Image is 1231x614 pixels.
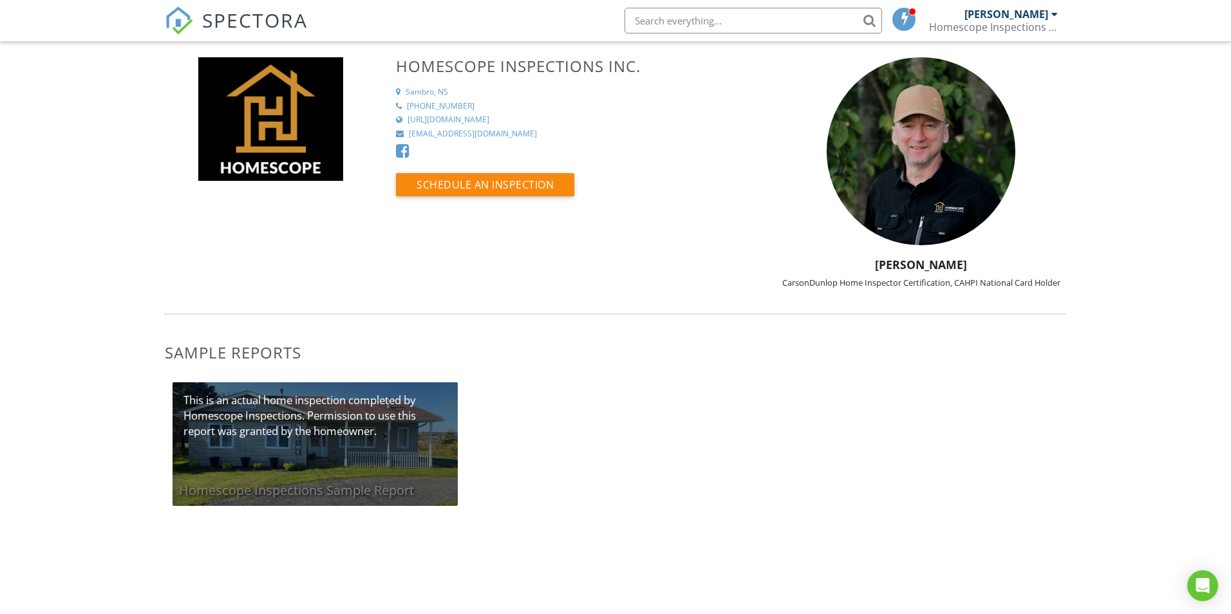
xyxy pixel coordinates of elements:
[827,57,1015,245] img: cropped.jpg
[768,277,1074,288] div: CarsonDunlop Home Inspector Certification, CAHPI National Card Holder
[165,382,465,506] a: Homescope Inspections Sample Report
[964,8,1048,21] div: [PERSON_NAME]
[198,42,344,196] img: Original%20Logo.png
[625,8,882,33] input: Search everything...
[396,129,760,140] a: [EMAIL_ADDRESS][DOMAIN_NAME]
[396,115,760,126] a: [URL][DOMAIN_NAME]
[396,57,760,75] h3: Homescope Inspections Inc.
[407,101,475,112] div: [PHONE_NUMBER]
[408,115,489,126] div: [URL][DOMAIN_NAME]
[165,17,308,44] a: SPECTORA
[396,101,760,112] a: [PHONE_NUMBER]
[165,6,193,35] img: The Best Home Inspection Software - Spectora
[409,129,537,140] div: [EMAIL_ADDRESS][DOMAIN_NAME]
[202,6,308,33] span: SPECTORA
[929,21,1058,33] div: Homescope Inspections Inc.
[1187,570,1218,601] div: Open Intercom Messenger
[768,258,1074,271] h5: [PERSON_NAME]
[396,173,574,196] button: Schedule an Inspection
[165,344,1066,361] h3: Sample Reports
[406,87,448,98] div: Sambro, NS
[396,181,574,196] a: Schedule an Inspection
